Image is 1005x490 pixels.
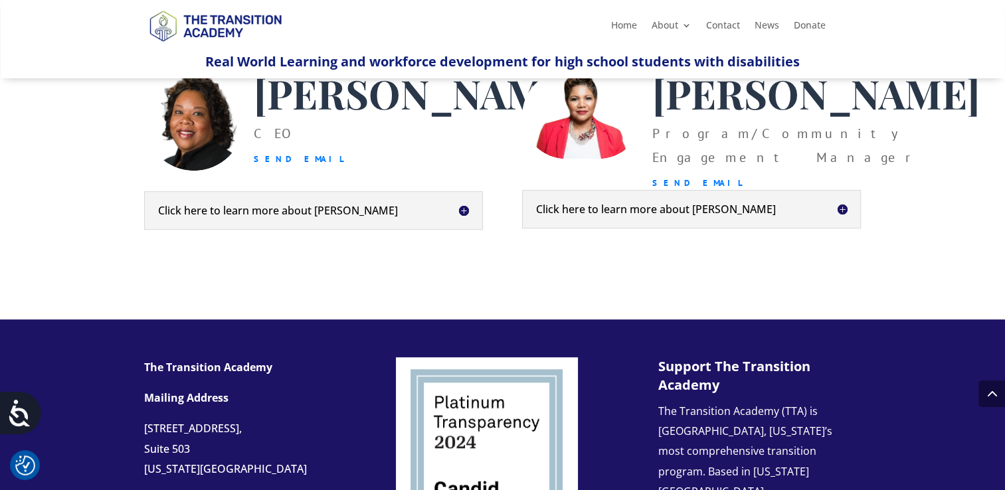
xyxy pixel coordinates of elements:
[254,153,345,165] a: Send Email
[652,177,743,189] a: Send Email
[15,455,35,475] img: Revisit consent button
[144,360,272,374] strong: The Transition Academy
[15,455,35,475] button: Cookie Settings
[793,21,825,35] a: Donate
[144,439,357,459] div: Suite 503
[705,21,739,35] a: Contact
[144,390,228,405] strong: Mailing Address
[254,66,581,120] span: [PERSON_NAME]
[158,205,469,216] h5: Click here to learn more about [PERSON_NAME]
[652,122,980,208] p: Program/Community Engagement Manager
[144,459,357,479] div: [US_STATE][GEOGRAPHIC_DATA]
[536,204,847,214] h5: Click here to learn more about [PERSON_NAME]
[143,2,287,49] img: TTA Brand_TTA Primary Logo_Horizontal_Light BG
[254,122,581,171] div: CEO
[205,52,799,70] span: Real World Learning and workforce development for high school students with disabilities
[143,39,287,52] a: Logo-Noticias
[652,66,980,120] span: [PERSON_NAME]
[754,21,778,35] a: News
[144,418,357,438] div: [STREET_ADDRESS],
[651,21,691,35] a: About
[610,21,636,35] a: Home
[658,357,851,401] h3: Support The Transition Academy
